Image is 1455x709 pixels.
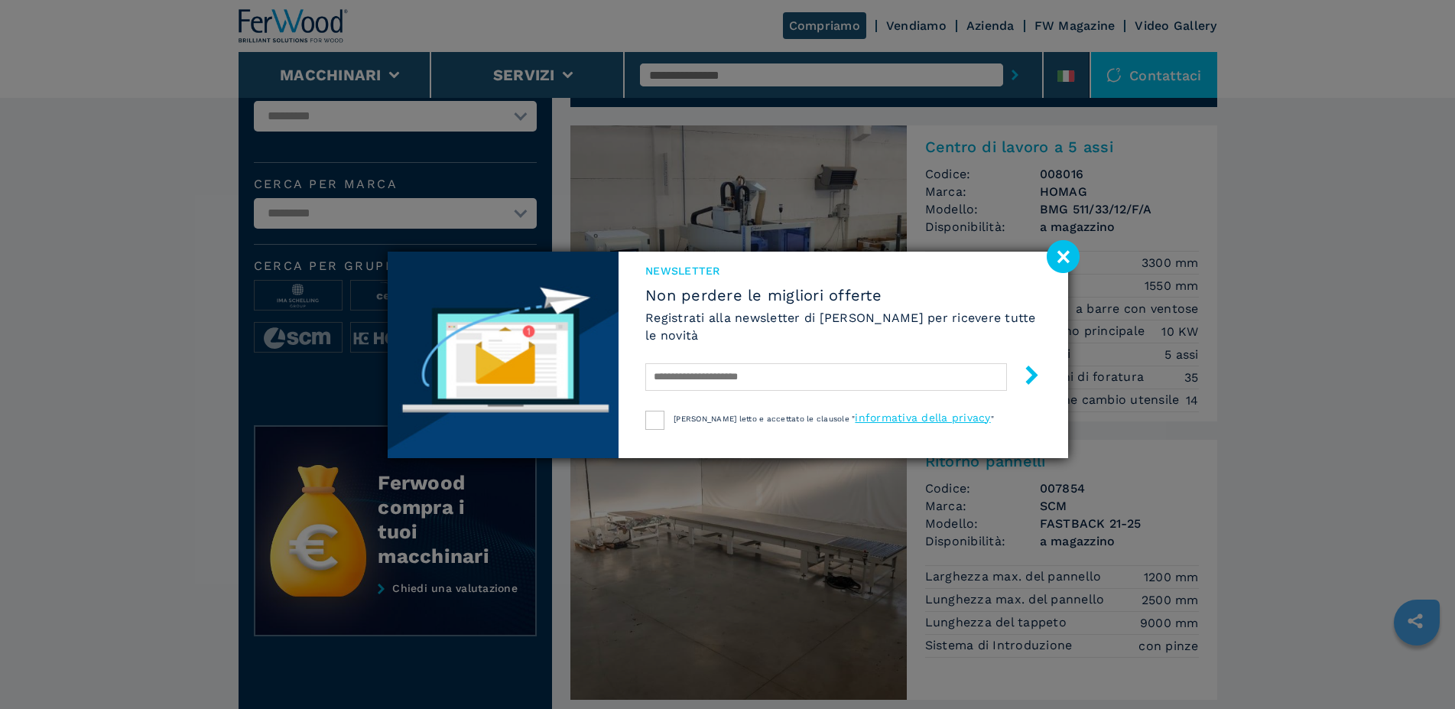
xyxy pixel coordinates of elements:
span: [PERSON_NAME] letto e accettato le clausole " [674,415,855,423]
span: " [991,415,994,423]
span: NEWSLETTER [645,263,1041,278]
span: Non perdere le migliori offerte [645,286,1041,304]
button: submit-button [1007,359,1041,395]
img: Newsletter image [388,252,619,458]
h6: Registrati alla newsletter di [PERSON_NAME] per ricevere tutte le novità [645,309,1041,344]
a: informativa della privacy [855,411,990,424]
